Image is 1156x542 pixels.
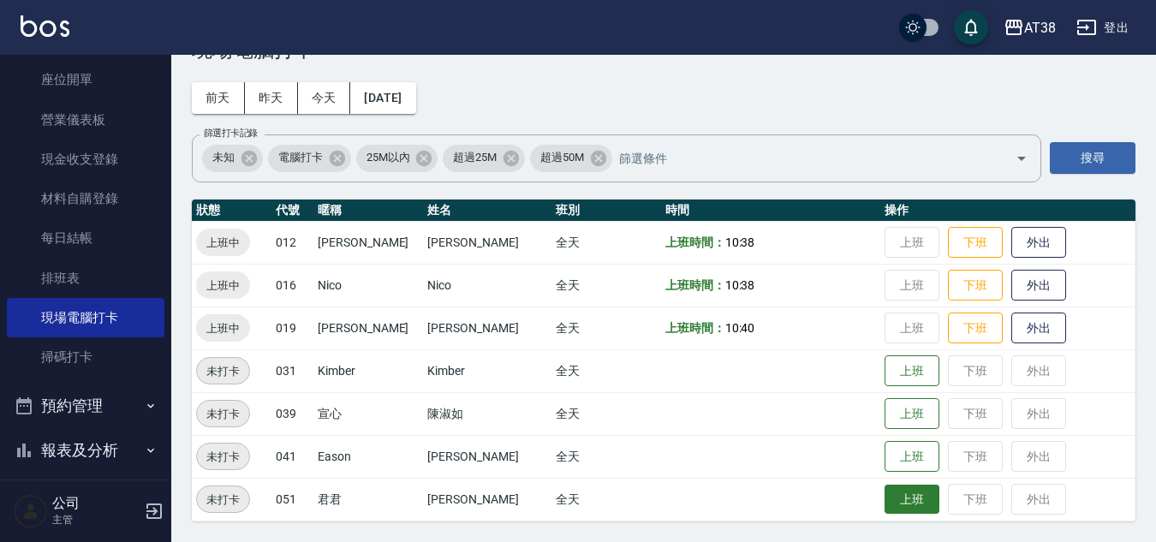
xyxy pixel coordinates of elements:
[271,435,313,478] td: 041
[7,179,164,218] a: 材料自購登錄
[423,221,551,264] td: [PERSON_NAME]
[1050,142,1135,174] button: 搜尋
[551,392,661,435] td: 全天
[7,140,164,179] a: 現金收支登錄
[196,234,250,252] span: 上班中
[313,478,423,521] td: 君君
[7,472,164,516] button: 客戶管理
[52,495,140,512] h5: 公司
[196,277,250,295] span: 上班中
[204,127,258,140] label: 篩選打卡記錄
[313,435,423,478] td: Eason
[423,478,551,521] td: [PERSON_NAME]
[665,321,725,335] b: 上班時間：
[551,478,661,521] td: 全天
[885,485,939,515] button: 上班
[271,200,313,222] th: 代號
[665,278,725,292] b: 上班時間：
[313,221,423,264] td: [PERSON_NAME]
[7,218,164,258] a: 每日結帳
[298,82,351,114] button: 今天
[551,200,661,222] th: 班別
[1011,270,1066,301] button: 外出
[530,145,612,172] div: 超過50M
[7,100,164,140] a: 營業儀表板
[725,321,755,335] span: 10:40
[7,384,164,428] button: 預約管理
[423,200,551,222] th: 姓名
[954,10,988,45] button: save
[1070,12,1135,44] button: 登出
[443,145,525,172] div: 超過25M
[313,264,423,307] td: Nico
[197,405,249,423] span: 未打卡
[661,200,881,222] th: 時間
[7,259,164,298] a: 排班表
[551,349,661,392] td: 全天
[52,512,140,527] p: 主管
[268,145,351,172] div: 電腦打卡
[7,60,164,99] a: 座位開單
[1024,17,1056,39] div: AT38
[313,349,423,392] td: Kimber
[551,307,661,349] td: 全天
[271,264,313,307] td: 016
[948,270,1003,301] button: 下班
[313,307,423,349] td: [PERSON_NAME]
[880,200,1135,222] th: 操作
[197,362,249,380] span: 未打卡
[423,392,551,435] td: 陳淑如
[197,491,249,509] span: 未打卡
[356,149,420,166] span: 25M以內
[551,221,661,264] td: 全天
[196,319,250,337] span: 上班中
[313,200,423,222] th: 暱稱
[885,355,939,387] button: 上班
[350,82,415,114] button: [DATE]
[530,149,594,166] span: 超過50M
[245,82,298,114] button: 昨天
[423,264,551,307] td: Nico
[1008,145,1035,172] button: Open
[197,448,249,466] span: 未打卡
[1011,227,1066,259] button: 外出
[615,143,986,173] input: 篩選條件
[423,349,551,392] td: Kimber
[423,307,551,349] td: [PERSON_NAME]
[948,313,1003,344] button: 下班
[948,227,1003,259] button: 下班
[192,82,245,114] button: 前天
[7,298,164,337] a: 現場電腦打卡
[997,10,1063,45] button: AT38
[271,221,313,264] td: 012
[725,278,755,292] span: 10:38
[443,149,507,166] span: 超過25M
[551,264,661,307] td: 全天
[21,15,69,37] img: Logo
[202,145,263,172] div: 未知
[271,392,313,435] td: 039
[885,398,939,430] button: 上班
[271,478,313,521] td: 051
[885,441,939,473] button: 上班
[551,435,661,478] td: 全天
[192,200,271,222] th: 狀態
[271,307,313,349] td: 019
[313,392,423,435] td: 宣心
[202,149,245,166] span: 未知
[271,349,313,392] td: 031
[7,428,164,473] button: 報表及分析
[268,149,333,166] span: 電腦打卡
[725,235,755,249] span: 10:38
[7,337,164,377] a: 掃碼打卡
[1011,313,1066,344] button: 外出
[423,435,551,478] td: [PERSON_NAME]
[356,145,438,172] div: 25M以內
[665,235,725,249] b: 上班時間：
[14,494,48,528] img: Person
